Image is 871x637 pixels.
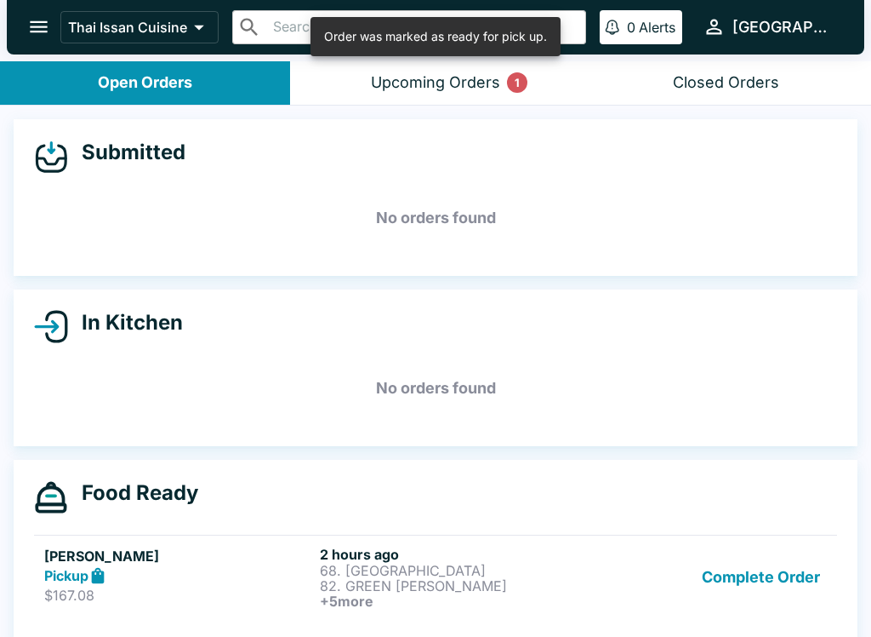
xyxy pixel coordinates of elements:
[320,578,589,594] p: 82. GREEN [PERSON_NAME]
[44,587,313,604] p: $167.08
[324,22,547,51] div: Order was marked as ready for pick up.
[268,15,578,39] input: Search orders by name or phone number
[627,19,635,36] p: 0
[60,11,219,43] button: Thai Issan Cuisine
[696,9,844,45] button: [GEOGRAPHIC_DATA]
[695,546,827,609] button: Complete Order
[34,187,837,249] h5: No orders found
[639,19,675,36] p: Alerts
[44,546,313,566] h5: [PERSON_NAME]
[68,140,185,165] h4: Submitted
[17,5,60,49] button: open drawer
[68,19,187,36] p: Thai Issan Cuisine
[68,480,198,506] h4: Food Ready
[320,563,589,578] p: 68. [GEOGRAPHIC_DATA]
[34,535,837,619] a: [PERSON_NAME]Pickup$167.082 hours ago68. [GEOGRAPHIC_DATA]82. GREEN [PERSON_NAME]+5moreComplete O...
[34,358,837,419] h5: No orders found
[515,74,520,91] p: 1
[371,73,500,93] div: Upcoming Orders
[98,73,192,93] div: Open Orders
[732,17,837,37] div: [GEOGRAPHIC_DATA]
[44,567,88,584] strong: Pickup
[320,594,589,609] h6: + 5 more
[68,310,183,336] h4: In Kitchen
[673,73,779,93] div: Closed Orders
[320,546,589,563] h6: 2 hours ago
